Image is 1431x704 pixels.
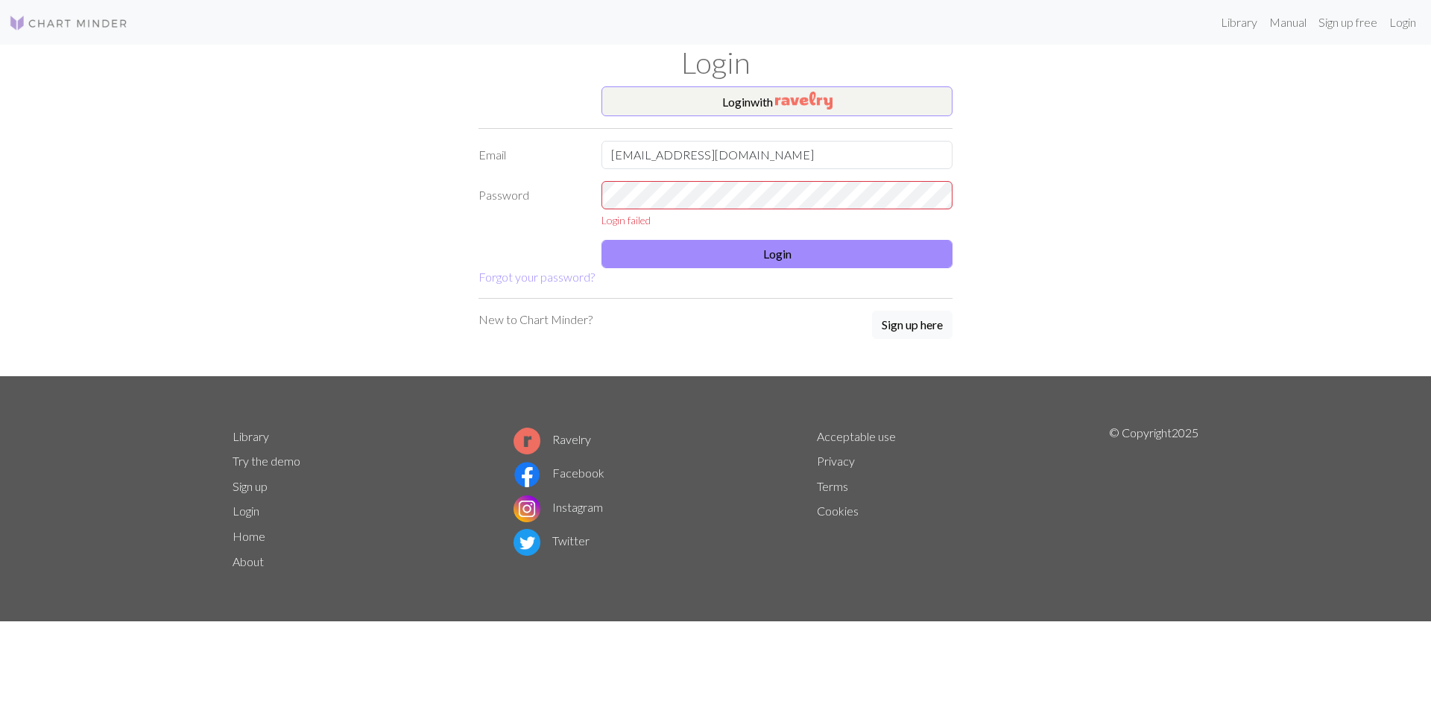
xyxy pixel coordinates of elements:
h1: Login [224,45,1207,80]
a: Sign up [233,479,268,493]
a: Instagram [514,500,603,514]
img: Twitter logo [514,529,540,556]
p: New to Chart Minder? [478,311,593,329]
a: Facebook [514,466,604,480]
button: Login [601,240,953,268]
p: © Copyright 2025 [1109,424,1198,574]
a: Sign up free [1312,7,1383,37]
img: Ravelry [775,92,833,110]
img: Ravelry logo [514,428,540,454]
a: Library [233,429,269,443]
div: Login failed [601,212,953,228]
img: Logo [9,14,128,32]
a: Manual [1263,7,1312,37]
a: Twitter [514,533,590,548]
img: Facebook logo [514,461,540,488]
a: Cookies [817,504,859,518]
a: Forgot your password? [478,270,595,284]
a: About [233,554,264,568]
a: Login [233,504,259,518]
button: Sign up here [872,311,953,339]
a: Try the demo [233,454,300,468]
img: Instagram logo [514,495,540,522]
a: Privacy [817,454,855,468]
label: Password [470,181,593,228]
a: Login [1383,7,1422,37]
a: Acceptable use [817,429,896,443]
a: Sign up here [872,311,953,340]
label: Email [470,141,593,169]
button: Loginwith [601,86,953,116]
a: Ravelry [514,432,591,446]
a: Terms [817,479,848,493]
a: Library [1215,7,1263,37]
a: Home [233,529,265,543]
